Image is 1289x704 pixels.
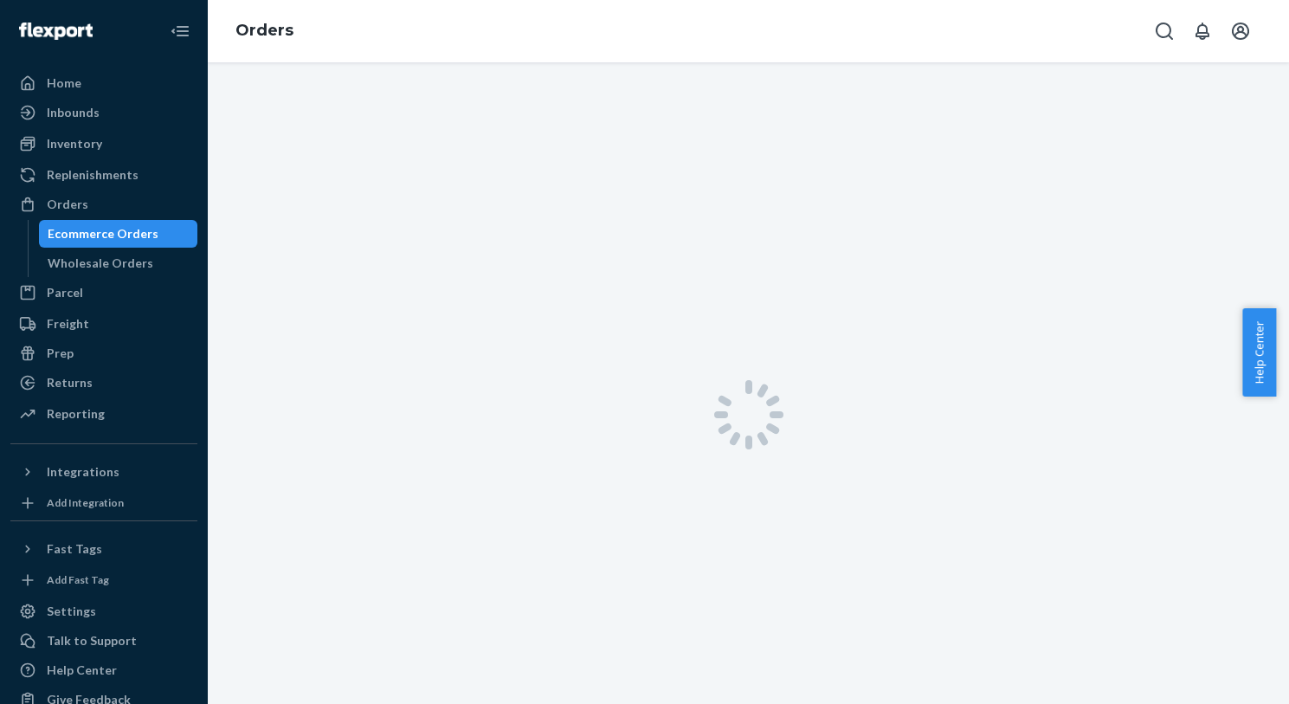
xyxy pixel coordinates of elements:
[47,632,137,649] div: Talk to Support
[163,14,197,48] button: Close Navigation
[1223,14,1258,48] button: Open account menu
[47,74,81,92] div: Home
[47,662,117,679] div: Help Center
[39,220,198,248] a: Ecommerce Orders
[1185,14,1220,48] button: Open notifications
[10,279,197,307] a: Parcel
[10,493,197,513] a: Add Integration
[19,23,93,40] img: Flexport logo
[47,284,83,301] div: Parcel
[10,310,197,338] a: Freight
[10,369,197,397] a: Returns
[10,99,197,126] a: Inbounds
[10,570,197,591] a: Add Fast Tag
[1147,14,1182,48] button: Open Search Box
[47,315,89,333] div: Freight
[47,405,105,423] div: Reporting
[10,339,197,367] a: Prep
[39,249,198,277] a: Wholesale Orders
[1242,308,1276,397] button: Help Center
[47,345,74,362] div: Prep
[47,603,96,620] div: Settings
[10,627,197,655] button: Talk to Support
[10,69,197,97] a: Home
[10,130,197,158] a: Inventory
[235,21,293,40] a: Orders
[47,166,139,184] div: Replenishments
[47,463,119,481] div: Integrations
[10,535,197,563] button: Fast Tags
[47,540,102,558] div: Fast Tags
[47,374,93,391] div: Returns
[10,191,197,218] a: Orders
[10,458,197,486] button: Integrations
[47,495,124,510] div: Add Integration
[47,104,100,121] div: Inbounds
[48,255,153,272] div: Wholesale Orders
[48,225,158,242] div: Ecommerce Orders
[47,572,109,587] div: Add Fast Tag
[47,135,102,152] div: Inventory
[10,400,197,428] a: Reporting
[47,196,88,213] div: Orders
[10,597,197,625] a: Settings
[222,6,307,56] ol: breadcrumbs
[10,161,197,189] a: Replenishments
[10,656,197,684] a: Help Center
